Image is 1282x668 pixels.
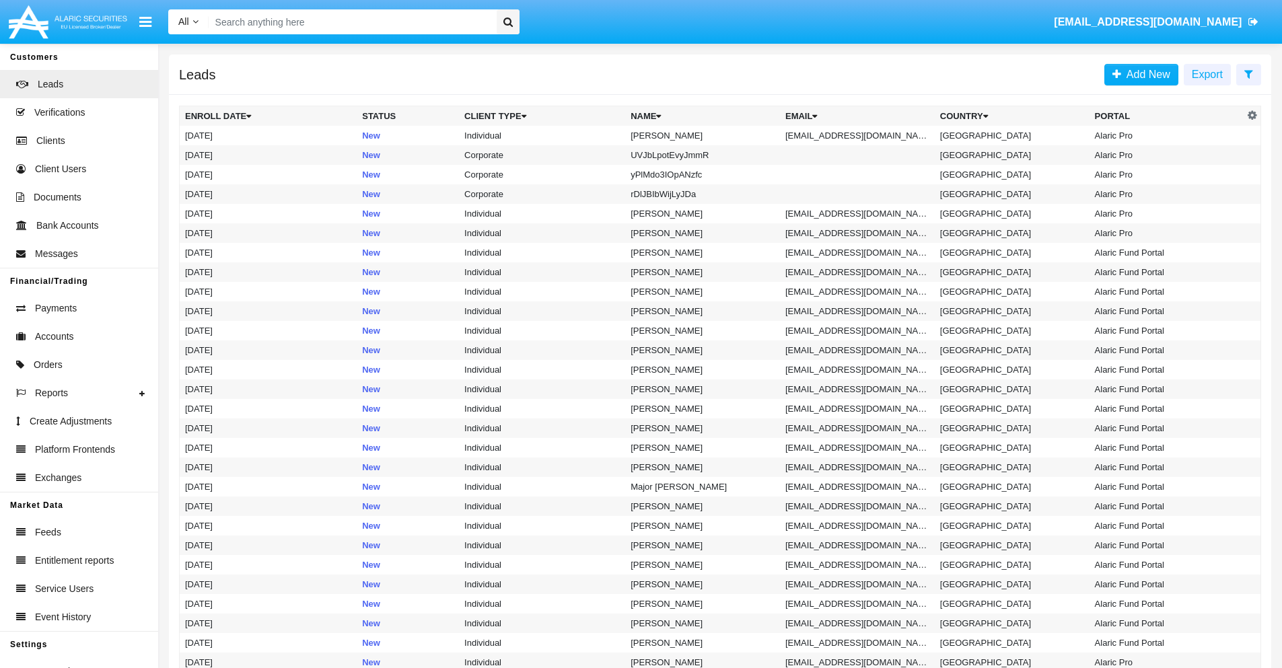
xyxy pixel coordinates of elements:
[34,106,85,120] span: Verifications
[625,574,780,594] td: [PERSON_NAME]
[357,262,459,282] td: New
[180,340,357,360] td: [DATE]
[459,301,625,321] td: Individual
[625,126,780,145] td: [PERSON_NAME]
[935,262,1090,282] td: [GEOGRAPHIC_DATA]
[935,594,1090,614] td: [GEOGRAPHIC_DATA]
[935,438,1090,457] td: [GEOGRAPHIC_DATA]
[35,471,81,485] span: Exchanges
[357,594,459,614] td: New
[935,340,1090,360] td: [GEOGRAPHIC_DATA]
[780,262,935,282] td: [EMAIL_ADDRESS][DOMAIN_NAME]
[1090,321,1244,340] td: Alaric Fund Portal
[780,126,935,145] td: [EMAIL_ADDRESS][DOMAIN_NAME]
[357,379,459,399] td: New
[357,496,459,516] td: New
[180,594,357,614] td: [DATE]
[625,223,780,243] td: [PERSON_NAME]
[34,190,81,205] span: Documents
[357,457,459,477] td: New
[1121,69,1170,80] span: Add New
[459,282,625,301] td: Individual
[780,633,935,653] td: [EMAIL_ADDRESS][DOMAIN_NAME]
[625,594,780,614] td: [PERSON_NAME]
[180,301,357,321] td: [DATE]
[625,262,780,282] td: [PERSON_NAME]
[935,204,1090,223] td: [GEOGRAPHIC_DATA]
[780,535,935,555] td: [EMAIL_ADDRESS][DOMAIN_NAME]
[780,438,935,457] td: [EMAIL_ADDRESS][DOMAIN_NAME]
[780,379,935,399] td: [EMAIL_ADDRESS][DOMAIN_NAME]
[459,555,625,574] td: Individual
[36,219,99,233] span: Bank Accounts
[1090,106,1244,126] th: Portal
[1090,438,1244,457] td: Alaric Fund Portal
[459,106,625,126] th: Client Type
[935,477,1090,496] td: [GEOGRAPHIC_DATA]
[357,633,459,653] td: New
[459,535,625,555] td: Individual
[625,243,780,262] td: [PERSON_NAME]
[935,418,1090,438] td: [GEOGRAPHIC_DATA]
[459,594,625,614] td: Individual
[625,321,780,340] td: [PERSON_NAME]
[357,535,459,555] td: New
[180,321,357,340] td: [DATE]
[180,418,357,438] td: [DATE]
[357,340,459,360] td: New
[1054,16,1242,28] span: [EMAIL_ADDRESS][DOMAIN_NAME]
[780,555,935,574] td: [EMAIL_ADDRESS][DOMAIN_NAME]
[35,582,94,596] span: Service Users
[459,477,625,496] td: Individual
[180,184,357,204] td: [DATE]
[357,145,459,165] td: New
[459,204,625,223] td: Individual
[357,282,459,301] td: New
[935,165,1090,184] td: [GEOGRAPHIC_DATA]
[459,340,625,360] td: Individual
[180,555,357,574] td: [DATE]
[780,301,935,321] td: [EMAIL_ADDRESS][DOMAIN_NAME]
[357,574,459,594] td: New
[459,126,625,145] td: Individual
[625,106,780,126] th: Name
[1192,69,1223,80] span: Export
[1090,633,1244,653] td: Alaric Fund Portal
[357,106,459,126] th: Status
[357,243,459,262] td: New
[625,301,780,321] td: [PERSON_NAME]
[357,301,459,321] td: New
[625,535,780,555] td: [PERSON_NAME]
[180,145,357,165] td: [DATE]
[35,301,77,316] span: Payments
[459,438,625,457] td: Individual
[780,321,935,340] td: [EMAIL_ADDRESS][DOMAIN_NAME]
[1090,535,1244,555] td: Alaric Fund Portal
[35,610,91,624] span: Event History
[1104,64,1178,85] a: Add New
[1090,516,1244,535] td: Alaric Fund Portal
[1090,184,1244,204] td: Alaric Pro
[935,574,1090,594] td: [GEOGRAPHIC_DATA]
[459,223,625,243] td: Individual
[780,106,935,126] th: Email
[38,77,63,91] span: Leads
[1090,126,1244,145] td: Alaric Pro
[935,243,1090,262] td: [GEOGRAPHIC_DATA]
[780,399,935,418] td: [EMAIL_ADDRESS][DOMAIN_NAME]
[625,633,780,653] td: [PERSON_NAME]
[180,165,357,184] td: [DATE]
[935,360,1090,379] td: [GEOGRAPHIC_DATA]
[180,574,357,594] td: [DATE]
[459,379,625,399] td: Individual
[1090,204,1244,223] td: Alaric Pro
[1090,496,1244,516] td: Alaric Fund Portal
[1090,574,1244,594] td: Alaric Fund Portal
[625,204,780,223] td: [PERSON_NAME]
[935,379,1090,399] td: [GEOGRAPHIC_DATA]
[935,126,1090,145] td: [GEOGRAPHIC_DATA]
[780,594,935,614] td: [EMAIL_ADDRESS][DOMAIN_NAME]
[935,516,1090,535] td: [GEOGRAPHIC_DATA]
[625,516,780,535] td: [PERSON_NAME]
[1090,145,1244,165] td: Alaric Pro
